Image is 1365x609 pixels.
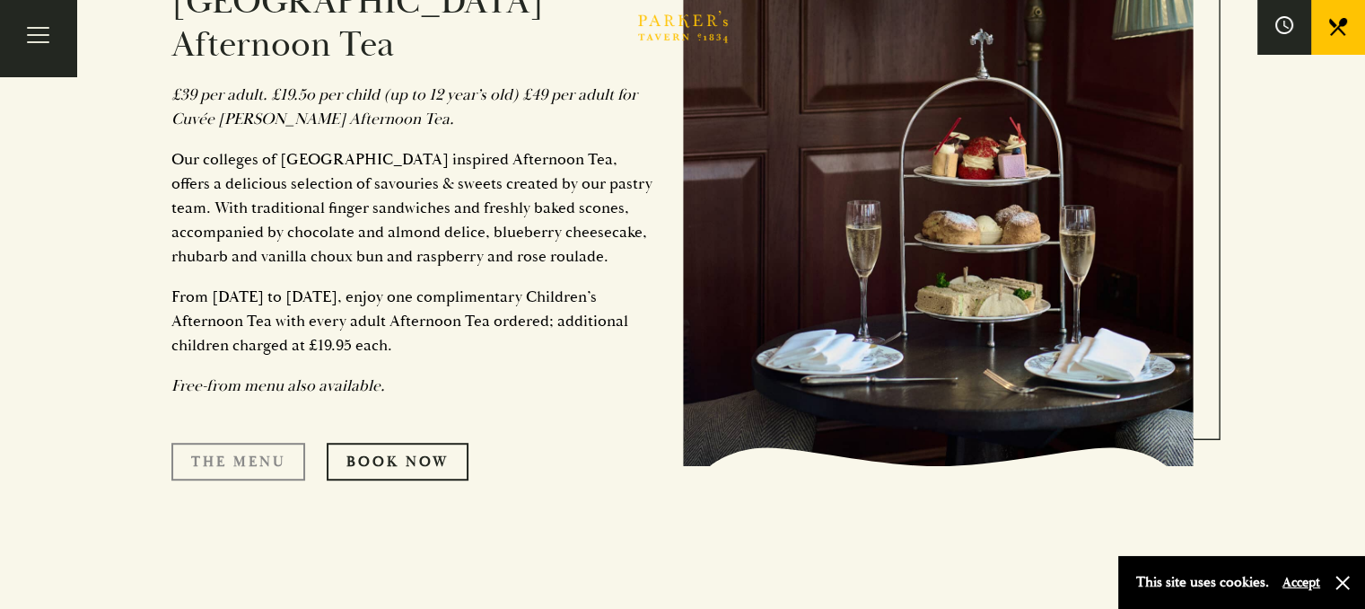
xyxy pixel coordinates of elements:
[1334,574,1352,592] button: Close and accept
[171,375,385,396] em: Free-from menu also available.
[171,443,305,481] a: The Menu
[327,443,468,481] a: Book Now
[171,285,656,357] p: From [DATE] to [DATE], enjoy one complimentary Children’s Afternoon Tea with every adult Afternoo...
[1282,574,1320,591] button: Accept
[171,84,637,129] em: £39 per adult. £19.5o per child (up to 12 year’s old) £49 per adult for Cuvée [PERSON_NAME] After...
[1136,569,1269,596] p: This site uses cookies.
[171,147,656,269] p: Our colleges of [GEOGRAPHIC_DATA] inspired Afternoon Tea, offers a delicious selection of savouri...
